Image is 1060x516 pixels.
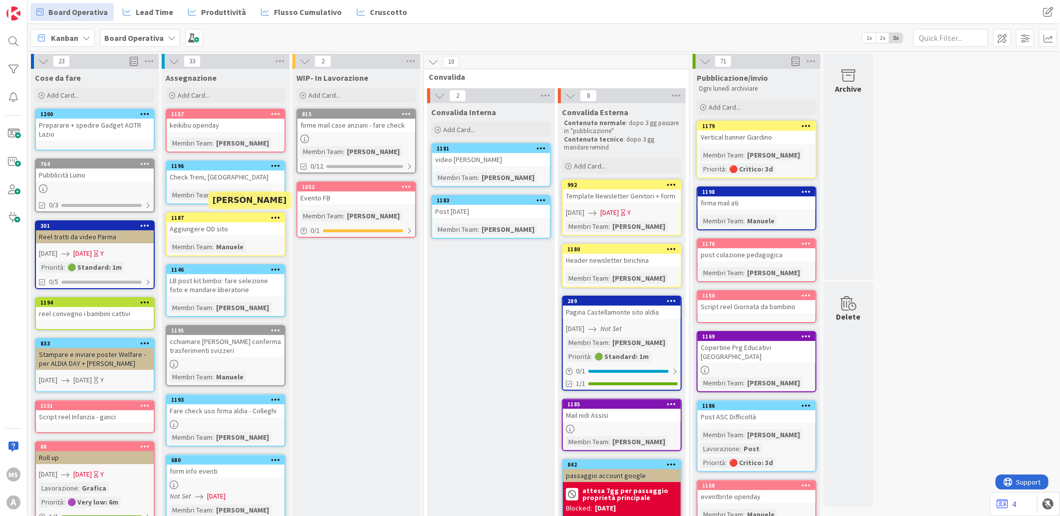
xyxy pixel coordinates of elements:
span: : [212,371,214,382]
div: 1146 [171,266,284,273]
div: keikibu openday [167,119,284,132]
div: 1187 [171,214,284,221]
span: [DATE] [566,324,584,334]
span: 1x [862,33,876,43]
span: : [212,505,214,516]
div: 1196Check Treni, [GEOGRAPHIC_DATA] [167,162,284,183]
div: 1169 [698,332,815,341]
div: 1158 [698,481,815,490]
div: 🔴 Critico: 3d [727,164,776,174]
span: 1/1 [576,378,585,389]
div: 1187 [167,213,284,222]
span: 0/3 [49,200,58,210]
span: : [743,150,745,161]
span: Add Card... [574,162,606,171]
div: Priorità [701,457,725,468]
div: 1200 [40,111,154,118]
div: Membri Team [435,172,478,183]
div: 1146 [167,265,284,274]
div: Manuele [214,241,246,252]
div: Manuele [214,371,246,382]
span: : [608,273,610,284]
div: 1169Copertine Prg Educativi [GEOGRAPHIC_DATA] [698,332,815,363]
div: 815firme mail case anziani - fare check [297,110,415,132]
div: Membri Team [566,436,608,447]
div: 1181 [432,144,550,153]
div: 289 [567,298,681,305]
i: Not Set [600,324,622,333]
div: post colazione pedagogica [698,248,815,261]
div: Blocked: [566,503,592,514]
div: Vertical banner Giardino [698,131,815,144]
div: [PERSON_NAME] [745,267,802,278]
span: 2x [876,33,889,43]
p: : dopo 3 gg mandare remind [564,136,680,152]
div: 1169 [702,333,815,340]
div: 1179Vertical banner Giardino [698,122,815,144]
span: : [608,436,610,447]
div: firme mail case anziani - fare check [297,119,415,132]
div: [PERSON_NAME] [610,337,668,348]
span: 0 / 1 [576,366,585,376]
div: Membri Team [701,267,743,278]
span: Board Operativa [48,6,108,18]
span: 0/5 [49,277,58,287]
div: 1052 [297,182,415,191]
span: Produttività [201,6,246,18]
div: 1196 [171,163,284,170]
b: Board Operativa [104,33,164,43]
span: WIP- In Lavorazione [296,73,368,83]
div: 301Reel tratti da video Parma [36,221,154,243]
div: 680 [171,457,284,464]
span: Add Card... [47,91,79,100]
span: Convalida Interna [431,107,496,117]
span: Flusso Cumulativo [274,6,342,18]
span: : [212,432,214,443]
span: [DATE] [73,469,92,480]
a: Cruscotto [351,3,413,21]
div: 1193Fare check uso firma aldia - Colleghi [167,395,284,417]
div: Preparare + spedire Gadget AOTR Lazio [36,119,154,141]
div: Archive [835,83,862,95]
div: Membri Team [170,189,212,200]
div: 1150 [702,292,815,299]
div: 1186 [698,401,815,410]
div: 1151 [40,402,154,409]
div: 842 [567,461,681,468]
div: 1151 [36,401,154,410]
span: : [740,443,741,454]
span: [DATE] [73,248,92,259]
span: 3x [889,33,903,43]
div: 1181 [437,145,550,152]
div: 842passaggio account google [563,460,681,482]
div: [PERSON_NAME] [214,138,271,149]
div: 680form info eventi [167,456,284,478]
div: 764 [36,160,154,169]
a: Produttività [182,3,252,21]
div: Pubblicità Luino [36,169,154,181]
div: 1195cchiamare [PERSON_NAME] conferma trasferimenti svizzeri [167,326,284,357]
div: Lavorazione [701,443,740,454]
div: 1194reel convegno i bambini cattivi [36,298,154,320]
div: 🔴 Critico: 3d [727,457,776,468]
span: 0/12 [310,161,323,172]
div: 1183Post [DATE] [432,196,550,218]
div: 1185Mail nidi Assisi [563,400,681,422]
div: Manuele [745,215,777,226]
div: [PERSON_NAME] [214,302,271,313]
div: [PERSON_NAME] [745,377,802,388]
div: video [PERSON_NAME] [432,153,550,166]
div: 1176post colazione pedagogica [698,239,815,261]
div: 1185 [563,400,681,409]
span: : [590,351,592,362]
div: 1198firma mail ati [698,187,815,209]
span: : [608,221,610,232]
span: : [478,172,479,183]
div: 88 [36,442,154,451]
div: MS [6,468,20,482]
div: Membri Team [566,221,608,232]
div: Membri Team [566,337,608,348]
div: 1157 [167,110,284,119]
input: Quick Filter... [913,29,988,47]
div: 1198 [702,188,815,195]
